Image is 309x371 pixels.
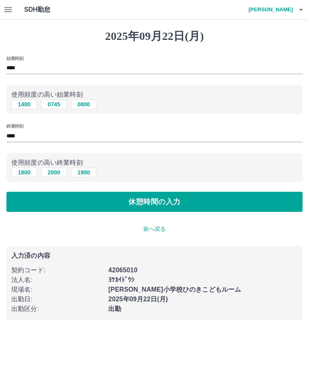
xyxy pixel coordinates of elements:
[11,158,298,168] p: 使用頻度の高い終業時刻
[6,225,303,233] p: 前へ戻る
[11,99,37,109] button: 1400
[108,286,241,293] b: [PERSON_NAME]小学校ひのきこどもルーム
[6,55,23,61] label: 始業時刻
[11,265,103,275] p: 契約コード :
[71,168,97,177] button: 1900
[11,168,37,177] button: 1800
[108,305,121,312] b: 出勤
[6,29,303,43] h1: 2025年09月22日(月)
[108,267,137,274] b: 42065010
[11,275,103,285] p: 法人名 :
[108,296,168,303] b: 2025年09月22日(月)
[71,99,97,109] button: 0800
[108,276,134,283] b: ﾖﾂｶｲﾄﾞｳｼ
[11,304,103,314] p: 出勤区分 :
[11,294,103,304] p: 出勤日 :
[41,99,67,109] button: 0745
[11,253,298,259] p: 入力済の内容
[41,168,67,177] button: 2000
[11,90,298,99] p: 使用頻度の高い始業時刻
[11,285,103,294] p: 現場名 :
[6,123,23,129] label: 終業時刻
[6,192,303,212] button: 休憩時間の入力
